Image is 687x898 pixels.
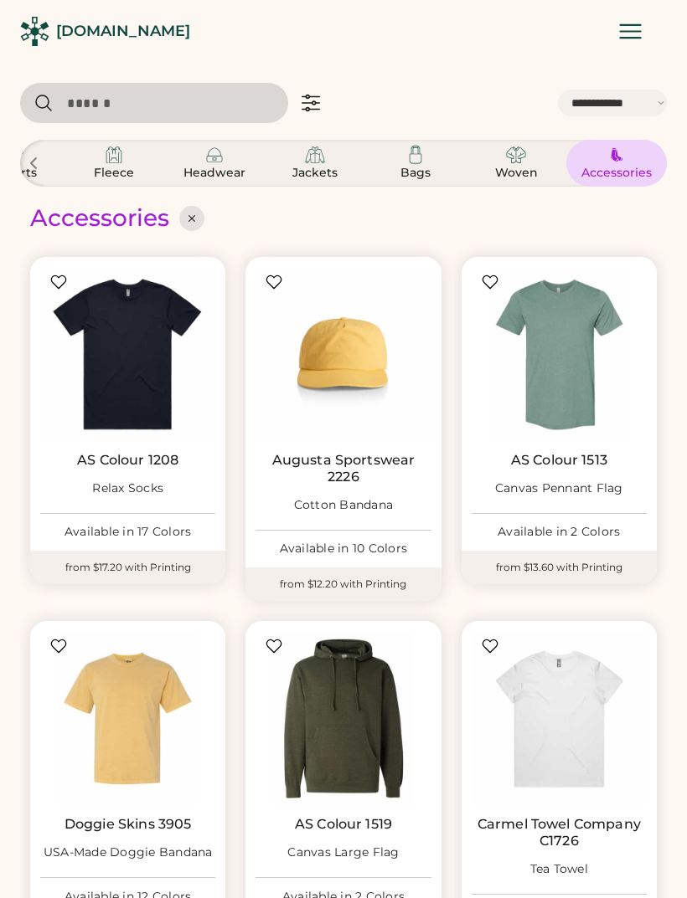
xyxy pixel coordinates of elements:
[30,203,169,233] div: Accessories
[40,524,215,541] div: Available in 17 Colors
[256,631,431,806] img: AS Colour 1519 Canvas Large Flag
[530,861,588,878] div: Tea Towel
[478,165,554,182] div: Woven
[30,551,225,584] div: from $17.20 with Printing
[256,541,431,557] div: Available in 10 Colors
[177,165,252,182] div: Headwear
[462,551,657,584] div: from $13.60 with Printing
[277,165,353,182] div: Jackets
[56,21,190,42] div: [DOMAIN_NAME]
[295,816,392,833] a: AS Colour 1519
[287,844,399,861] div: Canvas Large Flag
[506,145,526,165] img: Woven Icon
[511,452,607,469] a: AS Colour 1513
[472,524,647,541] div: Available in 2 Colors
[472,631,647,806] img: Carmel Towel Company C1726 Tea Towel
[495,480,623,497] div: Canvas Pennant Flag
[305,145,325,165] img: Jackets Icon
[256,267,431,442] img: Augusta Sportswear 2226 Cotton Bandana
[76,165,152,182] div: Fleece
[405,145,426,165] img: Bags Icon
[77,452,178,469] a: AS Colour 1208
[245,567,441,601] div: from $12.20 with Printing
[579,165,654,182] div: Accessories
[472,816,647,849] a: Carmel Towel Company C1726
[294,497,394,514] div: Cotton Bandana
[40,267,215,442] img: AS Colour 1208 Relax Socks
[40,631,215,806] img: Doggie Skins 3905 USA-Made Doggie Bandana
[65,816,192,833] a: Doggie Skins 3905
[607,145,627,165] img: Accessories Icon
[256,452,431,485] a: Augusta Sportswear 2226
[92,480,163,497] div: Relax Socks
[20,17,49,46] img: Rendered Logo - Screens
[104,145,124,165] img: Fleece Icon
[472,267,647,442] img: AS Colour 1513 Canvas Pennant Flag
[204,145,225,165] img: Headwear Icon
[378,165,453,182] div: Bags
[44,844,213,861] div: USA-Made Doggie Bandana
